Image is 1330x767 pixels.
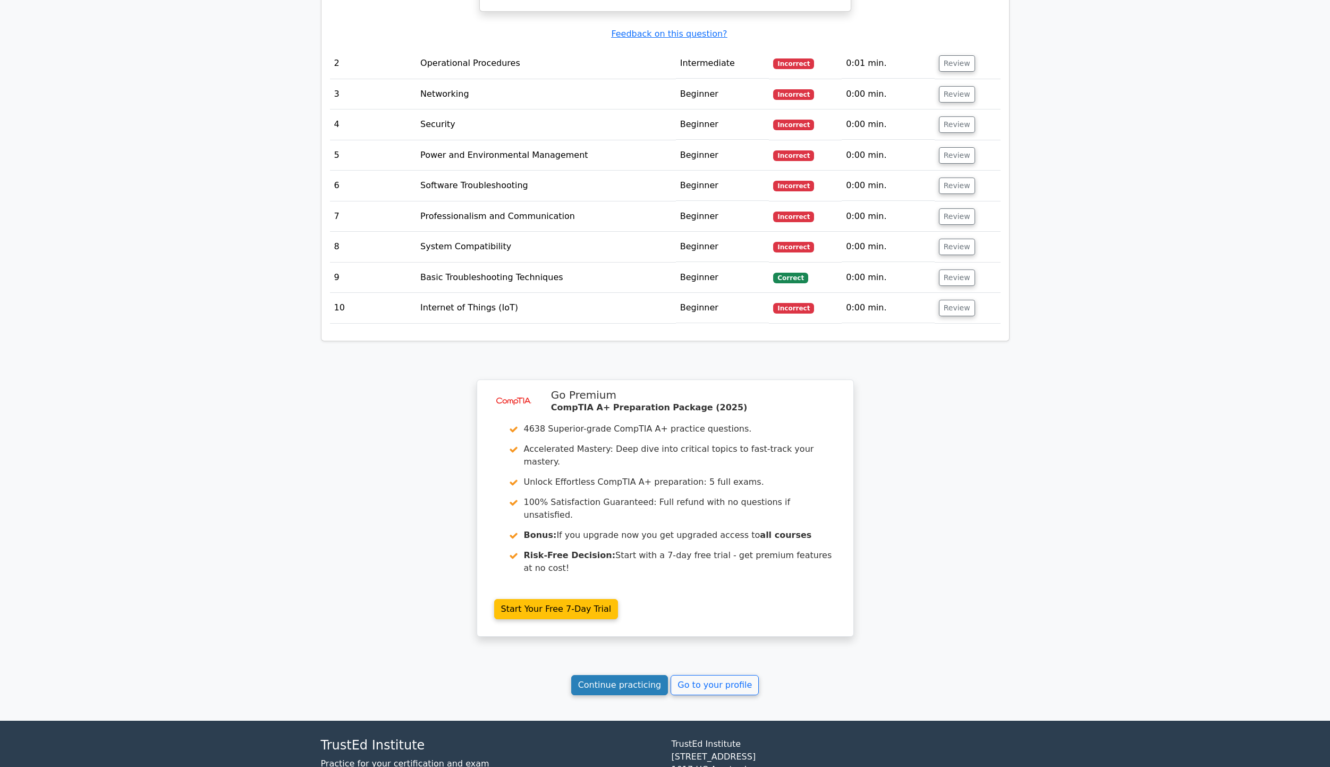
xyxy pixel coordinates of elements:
td: 5 [330,140,417,171]
td: Professionalism and Communication [416,201,676,232]
button: Review [939,269,975,286]
td: 9 [330,263,417,293]
td: Beginner [676,293,769,323]
td: 0:00 min. [842,232,934,262]
span: Incorrect [773,212,814,222]
td: Intermediate [676,48,769,79]
span: Incorrect [773,303,814,314]
td: 3 [330,79,417,109]
td: Beginner [676,109,769,140]
td: 0:00 min. [842,109,934,140]
td: Basic Troubleshooting Techniques [416,263,676,293]
h4: TrustEd Institute [321,738,659,753]
a: Start Your Free 7-Day Trial [494,599,619,619]
button: Review [939,178,975,194]
td: Security [416,109,676,140]
button: Review [939,239,975,255]
td: Networking [416,79,676,109]
td: 0:00 min. [842,140,934,171]
button: Review [939,300,975,316]
button: Review [939,116,975,133]
a: Continue practicing [571,675,668,695]
span: Incorrect [773,89,814,100]
td: 4 [330,109,417,140]
span: Correct [773,273,808,283]
td: Software Troubleshooting [416,171,676,201]
td: 6 [330,171,417,201]
td: Beginner [676,201,769,232]
td: 0:01 min. [842,48,934,79]
td: Operational Procedures [416,48,676,79]
td: 0:00 min. [842,201,934,232]
span: Incorrect [773,120,814,130]
td: Power and Environmental Management [416,140,676,171]
span: Incorrect [773,181,814,191]
td: Beginner [676,232,769,262]
td: Beginner [676,263,769,293]
td: 10 [330,293,417,323]
button: Review [939,55,975,72]
span: Incorrect [773,242,814,252]
td: Beginner [676,79,769,109]
button: Review [939,86,975,103]
td: 7 [330,201,417,232]
td: System Compatibility [416,232,676,262]
td: Beginner [676,140,769,171]
td: Beginner [676,171,769,201]
td: 2 [330,48,417,79]
a: Go to your profile [671,675,759,695]
span: Incorrect [773,150,814,161]
button: Review [939,147,975,164]
td: 0:00 min. [842,79,934,109]
span: Incorrect [773,58,814,69]
td: 8 [330,232,417,262]
td: Internet of Things (IoT) [416,293,676,323]
td: 0:00 min. [842,293,934,323]
a: Feedback on this question? [611,29,727,39]
button: Review [939,208,975,225]
td: 0:00 min. [842,171,934,201]
td: 0:00 min. [842,263,934,293]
